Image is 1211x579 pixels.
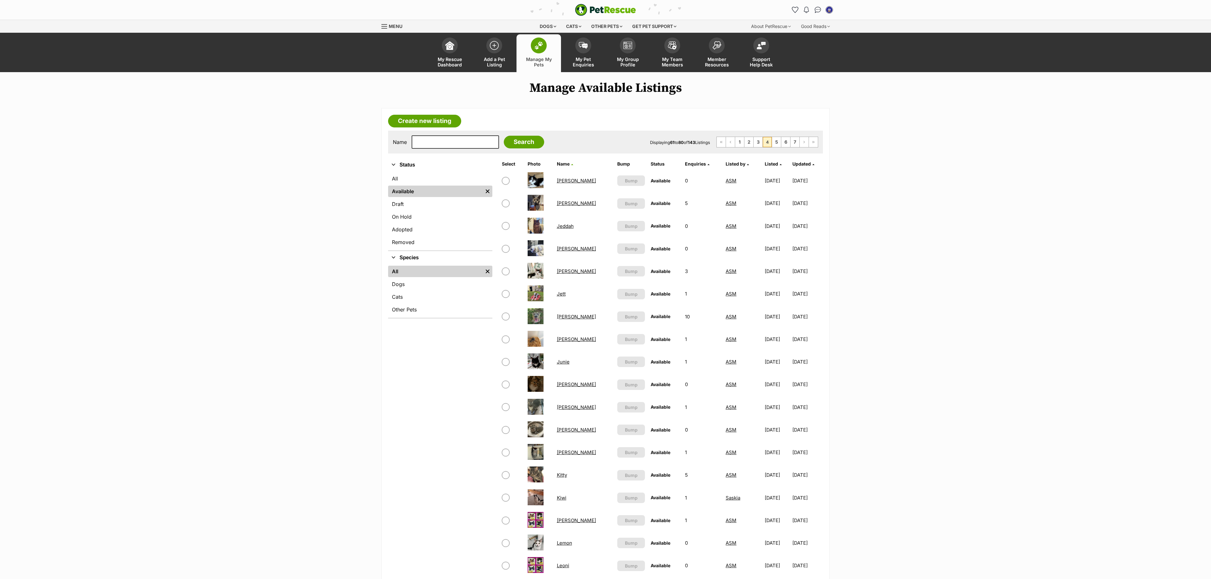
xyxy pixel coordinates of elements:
[388,236,492,248] a: Removed
[651,291,670,296] span: Available
[792,532,822,554] td: [DATE]
[561,34,605,72] a: My Pet Enquiries
[569,57,598,67] span: My Pet Enquiries
[490,41,499,50] img: add-pet-listing-icon-0afa8454b4691262ce3f59096e99ab1cd57d4a30225e0717b998d2c9b9846f56.svg
[388,115,461,127] a: Create new listing
[815,7,821,13] img: chat-41dd97257d64d25036548639549fe6c8038ab92f7586957e7f3b1b290dea8141.svg
[739,34,783,72] a: Support Help Desk
[762,351,792,373] td: [DATE]
[682,170,722,192] td: 0
[528,308,544,324] img: Joe
[388,304,492,315] a: Other Pets
[617,561,645,571] button: Bump
[762,419,792,441] td: [DATE]
[557,336,596,342] a: [PERSON_NAME]
[726,472,736,478] a: ASM
[617,266,645,276] button: Bump
[726,268,736,274] a: ASM
[726,223,736,229] a: ASM
[625,313,638,320] span: Bump
[625,200,638,207] span: Bump
[763,137,772,147] span: Page 4
[428,34,472,72] a: My Rescue Dashboard
[480,57,509,67] span: Add a Pet Listing
[651,359,670,364] span: Available
[625,268,638,275] span: Bump
[747,57,776,67] span: Support Help Desk
[557,381,596,387] a: [PERSON_NAME]
[625,494,638,501] span: Bump
[682,509,722,531] td: 1
[651,518,670,523] span: Available
[557,314,596,320] a: [PERSON_NAME]
[617,243,645,254] button: Bump
[625,426,638,433] span: Bump
[651,269,670,274] span: Available
[682,238,722,260] td: 0
[762,509,792,531] td: [DATE]
[625,472,638,479] span: Bump
[517,34,561,72] a: Manage My Pets
[762,555,792,576] td: [DATE]
[792,396,822,418] td: [DATE]
[792,192,822,214] td: [DATE]
[682,328,722,350] td: 1
[726,381,736,387] a: ASM
[617,470,645,480] button: Bump
[587,20,627,33] div: Other pets
[772,137,781,147] a: Page 5
[499,159,524,169] th: Select
[650,140,710,145] span: Displaying to of Listings
[792,161,811,167] span: Updated
[792,283,822,305] td: [DATE]
[685,161,706,167] span: translation missing: en.admin.listings.index.attributes.enquiries
[682,192,722,214] td: 5
[557,517,596,523] a: [PERSON_NAME]
[726,359,736,365] a: ASM
[682,555,722,576] td: 0
[648,159,682,169] th: Status
[682,441,722,463] td: 1
[826,7,832,13] img: Louisa Coppel profile pic
[792,464,822,486] td: [DATE]
[726,200,736,206] a: ASM
[625,358,638,365] span: Bump
[445,41,454,50] img: dashboard-icon-eb2f2d2d3e046f16d808141f083e7271f6b2e854fb5c12c21221c1fb7104beca.svg
[762,328,792,350] td: [DATE]
[790,5,800,15] a: Favourites
[765,161,782,167] a: Listed
[682,351,722,373] td: 1
[762,441,792,463] td: [DATE]
[557,472,567,478] a: Kitty
[388,291,492,303] a: Cats
[792,161,814,167] a: Updated
[726,449,736,455] a: ASM
[393,139,407,145] label: Name
[651,382,670,387] span: Available
[804,7,809,13] img: notifications-46538b983faf8c2785f20acdc204bb7945ddae34d4c08c2a6579f10ce5e182be.svg
[809,137,818,147] a: Last page
[792,170,822,192] td: [DATE]
[625,404,638,411] span: Bump
[388,161,492,169] button: Status
[617,175,645,186] button: Bump
[651,246,670,251] span: Available
[694,34,739,72] a: Member Resources
[388,198,492,210] a: Draft
[726,495,740,501] a: Saskia
[792,509,822,531] td: [DATE]
[762,396,792,418] td: [DATE]
[651,178,670,183] span: Available
[726,137,735,147] a: Previous page
[483,266,492,277] a: Remove filter
[625,177,638,184] span: Bump
[792,328,822,350] td: [DATE]
[557,200,596,206] a: [PERSON_NAME]
[762,283,792,305] td: [DATE]
[716,137,818,147] nav: Pagination
[557,246,596,252] a: [PERSON_NAME]
[388,278,492,290] a: Dogs
[797,20,834,33] div: Good Reads
[623,42,632,49] img: group-profile-icon-3fa3cf56718a62981997c0bc7e787c4b2cf8bcc04b72c1350f741eb67cf2f40e.svg
[617,425,645,435] button: Bump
